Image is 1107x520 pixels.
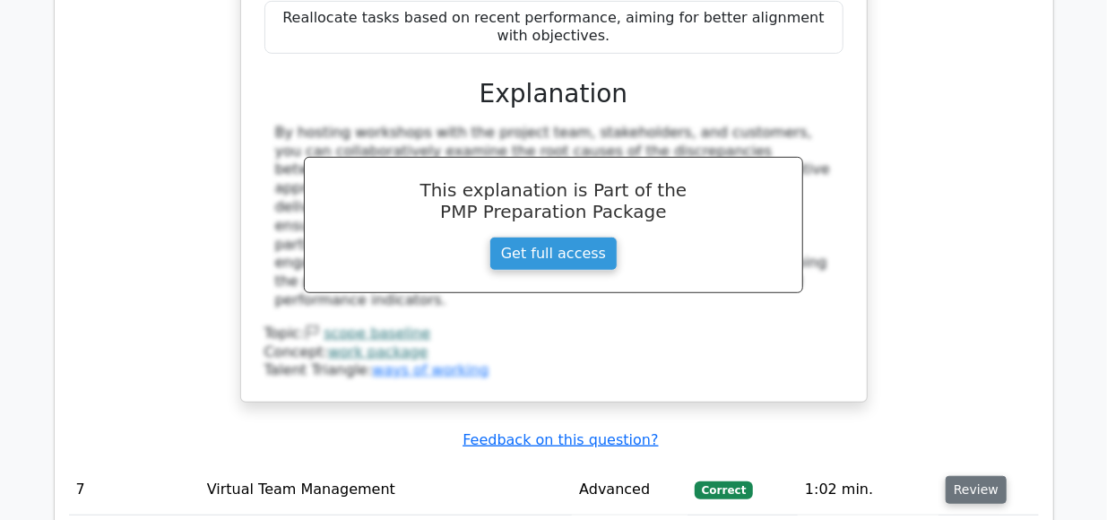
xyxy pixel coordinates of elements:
button: Review [946,476,1007,504]
div: By hosting workshops with the project team, stakeholders, and customers, you can collaboratively ... [275,124,833,310]
a: ways of working [372,361,489,378]
div: Reallocate tasks based on recent performance, aiming for better alignment with objectives. [264,1,843,55]
div: Talent Triangle: [264,325,843,380]
div: Concept: [264,343,843,362]
h3: Explanation [275,79,833,109]
a: scope baseline [324,325,430,342]
a: Get full access [489,237,618,271]
td: 1:02 min. [798,464,938,516]
div: Topic: [264,325,843,343]
td: Virtual Team Management [200,464,572,516]
a: Feedback on this question? [463,431,658,448]
td: Advanced [572,464,688,516]
td: 7 [69,464,200,516]
a: work package [328,343,428,360]
span: Correct [695,481,753,499]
